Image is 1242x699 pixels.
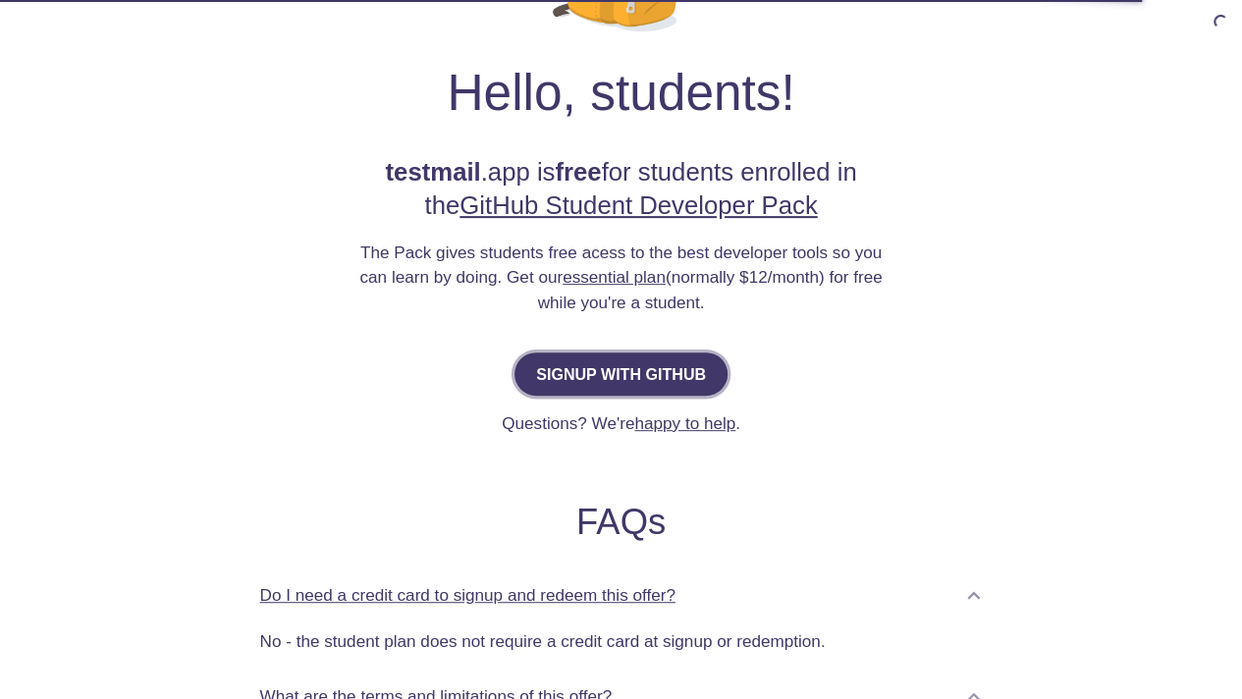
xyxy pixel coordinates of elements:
[536,360,706,388] span: Signup with GitHub
[351,155,891,223] h2: .app is for students enrolled in the
[244,568,999,621] div: Do I need a credit card to signup and redeem this offer?
[351,241,891,316] h3: The Pack gives students free acess to the best developer tools so you can learn by doing. Get our...
[502,411,740,437] h3: Questions? We're .
[514,352,728,396] button: Signup with GitHub
[563,267,666,287] a: essential plan
[244,501,999,545] h2: FAQs
[244,621,999,671] div: Do I need a credit card to signup and redeem this offer?
[634,413,735,433] a: happy to help
[555,158,601,186] strong: free
[459,191,817,219] a: GitHub Student Developer Pack
[260,583,675,609] p: Do I need a credit card to signup and redeem this offer?
[447,63,794,122] h1: Hello, students!
[385,158,480,186] strong: testmail
[260,629,983,655] p: No - the student plan does not require a credit card at signup or redemption.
